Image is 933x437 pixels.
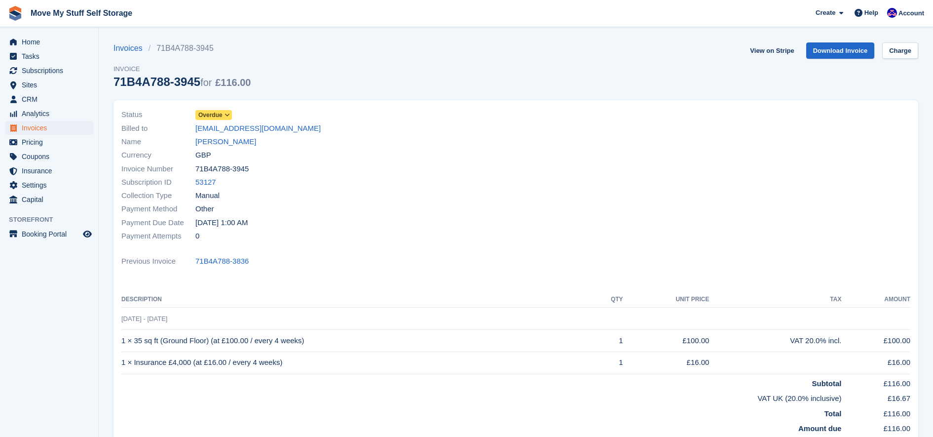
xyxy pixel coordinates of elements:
a: menu [5,92,93,106]
span: Tasks [22,49,81,63]
a: [PERSON_NAME] [195,136,256,148]
span: 71B4A788-3945 [195,163,249,175]
th: Unit Price [623,292,709,308]
span: Invoices [22,121,81,135]
a: menu [5,227,93,241]
span: Subscription ID [121,177,195,188]
span: CRM [22,92,81,106]
a: 71B4A788-3836 [195,256,249,267]
th: QTY [592,292,623,308]
span: 0 [195,231,199,242]
span: [DATE] - [DATE] [121,315,167,322]
span: £116.00 [215,77,251,88]
span: Name [121,136,195,148]
span: Subscriptions [22,64,81,78]
td: £16.00 [623,352,709,374]
span: Booking Portal [22,227,81,241]
div: 71B4A788-3945 [113,75,251,88]
span: Sites [22,78,81,92]
span: Home [22,35,81,49]
a: menu [5,121,93,135]
span: Collection Type [121,190,195,201]
img: stora-icon-8386f47178a22dfd0bd8f6a31ec36ba5ce8667c1dd55bd0f319d3a0aa187defe.svg [8,6,23,21]
span: Account [898,8,924,18]
span: Payment Method [121,203,195,215]
span: Previous Invoice [121,256,195,267]
strong: Amount due [798,424,842,433]
th: Tax [709,292,841,308]
span: Status [121,109,195,120]
a: Download Invoice [806,42,875,59]
time: 2025-09-18 00:00:00 UTC [195,217,248,229]
span: Insurance [22,164,81,178]
th: Description [121,292,592,308]
td: VAT UK (20.0% inclusive) [121,389,841,404]
span: Capital [22,193,81,206]
a: menu [5,107,93,120]
td: £100.00 [841,330,910,352]
span: Invoice Number [121,163,195,175]
a: menu [5,78,93,92]
strong: Total [824,409,842,418]
span: Billed to [121,123,195,134]
div: VAT 20.0% incl. [709,335,841,347]
span: for [200,77,212,88]
img: Jade Whetnall [887,8,897,18]
span: Settings [22,178,81,192]
span: Overdue [198,111,223,119]
a: 53127 [195,177,216,188]
a: Move My Stuff Self Storage [27,5,136,21]
a: menu [5,135,93,149]
a: menu [5,35,93,49]
span: Analytics [22,107,81,120]
span: Pricing [22,135,81,149]
span: Payment Due Date [121,217,195,229]
span: Create [816,8,835,18]
span: Other [195,203,214,215]
nav: breadcrumbs [113,42,251,54]
a: Overdue [195,109,232,120]
td: £16.67 [841,389,910,404]
span: Invoice [113,64,251,74]
td: £100.00 [623,330,709,352]
a: menu [5,150,93,163]
th: Amount [841,292,910,308]
a: menu [5,178,93,192]
a: Charge [882,42,918,59]
a: Preview store [81,228,93,240]
span: GBP [195,150,211,161]
td: 1 × Insurance £4,000 (at £16.00 / every 4 weeks) [121,352,592,374]
a: View on Stripe [746,42,798,59]
td: 1 [592,330,623,352]
td: £16.00 [841,352,910,374]
td: 1 × 35 sq ft (Ground Floor) (at £100.00 / every 4 weeks) [121,330,592,352]
span: Coupons [22,150,81,163]
span: Help [864,8,878,18]
a: menu [5,49,93,63]
a: menu [5,164,93,178]
td: £116.00 [841,404,910,420]
span: Manual [195,190,220,201]
span: Storefront [9,215,98,225]
span: Currency [121,150,195,161]
a: [EMAIL_ADDRESS][DOMAIN_NAME] [195,123,321,134]
a: Invoices [113,42,149,54]
td: £116.00 [841,374,910,389]
span: Payment Attempts [121,231,195,242]
a: menu [5,193,93,206]
strong: Subtotal [812,379,841,388]
td: £116.00 [841,419,910,435]
a: menu [5,64,93,78]
td: 1 [592,352,623,374]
